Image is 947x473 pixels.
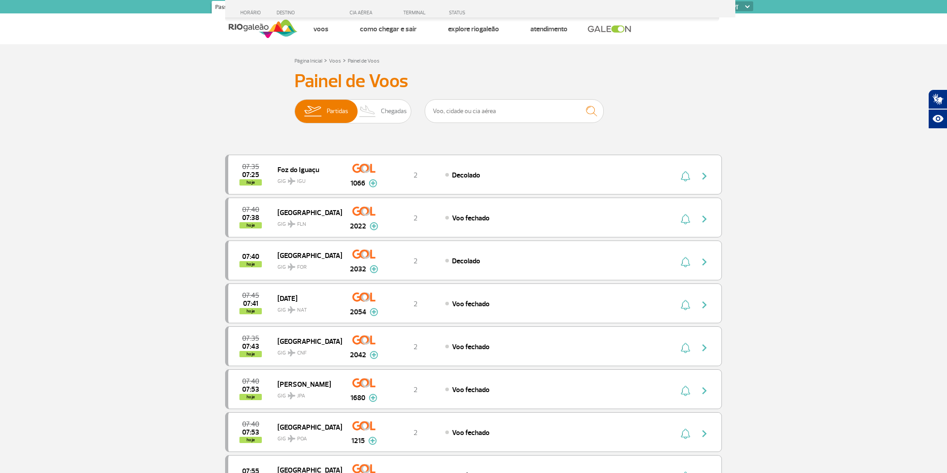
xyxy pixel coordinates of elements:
span: hoje [239,437,262,443]
span: Foz do Iguaçu [277,164,335,175]
a: Explore RIOgaleão [448,25,499,34]
img: seta-direita-painel-voo.svg [699,385,710,396]
span: [DATE] [277,292,335,304]
div: DESTINO [277,10,342,16]
span: hoje [239,222,262,228]
span: Voo fechado [452,342,490,351]
a: Painel de Voos [348,58,380,64]
img: seta-direita-painel-voo.svg [699,214,710,224]
img: mais-info-painel-voo.svg [370,222,378,230]
span: IGU [297,177,306,186]
span: Decolado [452,171,480,180]
span: POA [297,435,307,443]
span: 2025-08-26 07:35:00 [242,164,259,170]
img: destiny_airplane.svg [288,349,295,356]
span: 2 [414,214,418,223]
span: GIG [277,430,335,443]
span: hoje [239,308,262,314]
span: Voo fechado [452,214,490,223]
span: 2025-08-26 07:40:00 [242,253,259,260]
span: NAT [297,306,307,314]
img: sino-painel-voo.svg [681,257,690,267]
span: 2025-08-26 07:38:00 [242,215,259,221]
span: 2025-08-26 07:40:00 [242,378,259,384]
span: 1215 [351,435,365,446]
span: 2025-08-26 07:53:00 [242,429,259,435]
span: GIG [277,215,335,228]
span: Partidas [327,100,348,123]
img: destiny_airplane.svg [288,306,295,313]
span: 2025-08-26 07:43:34 [242,343,259,350]
span: 2 [414,171,418,180]
img: seta-direita-painel-voo.svg [699,171,710,182]
span: GIG [277,387,335,400]
div: STATUS [444,10,517,16]
img: destiny_airplane.svg [288,220,295,228]
img: mais-info-painel-voo.svg [369,179,377,187]
div: CIA AÉREA [341,10,386,16]
span: CNF [297,349,307,357]
span: hoje [239,179,262,186]
span: Voo fechado [452,385,490,394]
img: slider-desembarque [354,100,381,123]
span: GIG [277,258,335,271]
img: sino-painel-voo.svg [681,342,690,353]
span: Voo fechado [452,428,490,437]
span: GIG [277,301,335,314]
span: 2 [414,300,418,308]
span: 2 [414,257,418,266]
span: 1680 [350,393,365,403]
img: destiny_airplane.svg [288,263,295,270]
div: Plugin de acessibilidade da Hand Talk. [928,89,947,129]
img: mais-info-painel-voo.svg [368,437,377,445]
span: [PERSON_NAME] [277,378,335,390]
span: hoje [239,261,262,267]
img: destiny_airplane.svg [288,435,295,442]
span: [GEOGRAPHIC_DATA] [277,421,335,433]
a: Passageiros [212,1,248,15]
span: Decolado [452,257,480,266]
span: Chegadas [381,100,407,123]
img: destiny_airplane.svg [288,177,295,185]
img: slider-embarque [299,100,327,123]
a: Página Inicial [294,58,322,64]
a: Como chegar e sair [360,25,417,34]
div: HORÁRIO [228,10,277,16]
img: sino-painel-voo.svg [681,385,690,396]
span: GIG [277,173,335,186]
span: 2054 [350,307,366,317]
a: Atendimento [530,25,567,34]
span: JPA [297,392,305,400]
div: TERMINAL [386,10,444,16]
img: destiny_airplane.svg [288,392,295,399]
span: [GEOGRAPHIC_DATA] [277,335,335,347]
img: sino-painel-voo.svg [681,171,690,182]
img: sino-painel-voo.svg [681,214,690,224]
span: hoje [239,394,262,400]
span: 2 [414,428,418,437]
img: seta-direita-painel-voo.svg [699,428,710,439]
span: 2 [414,385,418,394]
span: hoje [239,351,262,357]
span: 2025-08-26 07:35:00 [242,335,259,342]
span: 2022 [350,221,366,232]
h3: Painel de Voos [294,70,653,93]
span: GIG [277,344,335,357]
img: mais-info-painel-voo.svg [370,265,378,273]
span: [GEOGRAPHIC_DATA] [277,207,335,218]
img: mais-info-painel-voo.svg [370,351,378,359]
span: 2 [414,342,418,351]
span: 2025-08-26 07:40:00 [242,207,259,213]
input: Voo, cidade ou cia aérea [425,99,604,123]
span: 2042 [350,350,366,360]
span: 2025-08-26 07:45:00 [242,292,259,299]
img: mais-info-painel-voo.svg [370,308,378,316]
span: 2025-08-26 07:40:00 [242,421,259,427]
button: Abrir recursos assistivos. [928,109,947,129]
a: Voos [329,58,341,64]
span: 2025-08-26 07:53:00 [242,386,259,393]
span: 2032 [350,264,366,275]
span: FOR [297,263,307,271]
a: > [324,55,327,65]
span: FLN [297,220,306,228]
